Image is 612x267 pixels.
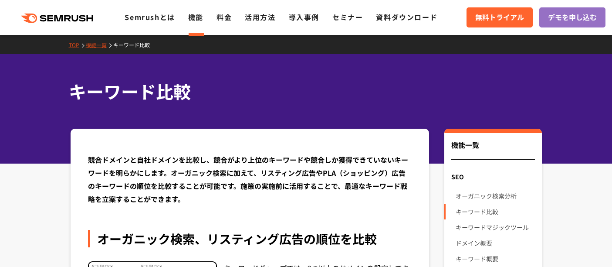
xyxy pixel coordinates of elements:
[245,12,275,22] a: 活用方法
[69,41,86,48] a: TOP
[451,140,534,160] div: 機能一覧
[88,153,412,205] div: 競合ドメインと自社ドメインを比較し、競合がより上位のキーワードや競合しか獲得できていないキーワードを明らかにします。オーガニック検索に加えて、リスティング広告やPLA（ショッピング）広告のキーワ...
[86,41,113,48] a: 機能一覧
[456,251,534,267] a: キーワード概要
[467,7,533,27] a: 無料トライアル
[188,12,203,22] a: 機能
[113,41,156,48] a: キーワード比較
[456,235,534,251] a: ドメイン概要
[456,204,534,219] a: キーワード比較
[548,12,597,23] span: デモを申し込む
[125,12,175,22] a: Semrushとは
[376,12,437,22] a: 資料ダウンロード
[456,188,534,204] a: オーガニック検索分析
[88,230,412,247] div: オーガニック検索、リスティング広告の順位を比較
[444,169,541,185] div: SEO
[69,79,535,104] h1: キーワード比較
[475,12,524,23] span: 無料トライアル
[289,12,319,22] a: 導入事例
[456,219,534,235] a: キーワードマジックツール
[216,12,232,22] a: 料金
[539,7,605,27] a: デモを申し込む
[332,12,363,22] a: セミナー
